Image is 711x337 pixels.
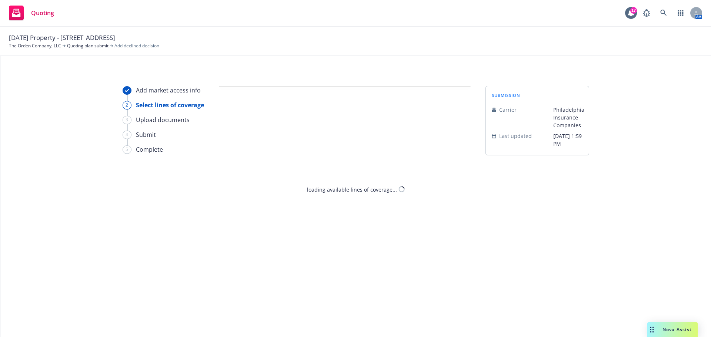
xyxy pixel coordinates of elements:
[31,10,54,16] span: Quoting
[630,7,637,14] div: 17
[673,6,688,20] a: Switch app
[499,132,532,140] span: Last updated
[553,106,584,129] span: Philadelphia Insurance Companies
[639,6,654,20] a: Report a Bug
[123,101,131,109] div: 2
[9,43,61,49] a: The Orden Company, LLC
[662,326,692,333] span: Nova Assist
[492,92,520,98] span: submission
[647,322,698,337] button: Nova Assist
[67,43,109,49] a: Quoting plan submit
[136,86,201,95] div: Add market access info
[656,6,671,20] a: Search
[6,3,57,23] a: Quoting
[307,185,397,193] div: loading available lines of coverage...
[136,115,190,124] div: Upload documents
[499,106,517,114] span: Carrier
[9,33,115,43] span: [DATE] Property - [STREET_ADDRESS]
[123,116,131,124] div: 3
[136,101,204,109] div: Select lines of coverage
[123,145,131,154] div: 5
[647,322,657,337] div: Drag to move
[136,130,156,139] div: Submit
[114,43,159,49] span: Add declined decision
[136,145,163,154] div: Complete
[123,131,131,139] div: 4
[553,132,584,148] span: [DATE] 1:59 PM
